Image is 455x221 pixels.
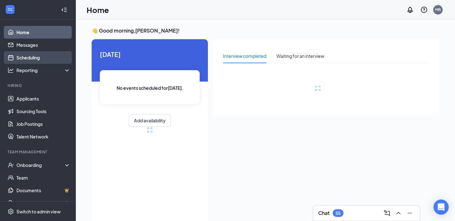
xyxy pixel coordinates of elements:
div: Open Intercom Messenger [434,200,449,215]
button: ComposeMessage [382,208,392,218]
button: Add availability [129,114,171,127]
a: Home [16,26,70,39]
h3: Chat [318,210,330,217]
a: Talent Network [16,130,70,143]
svg: Notifications [406,6,414,14]
svg: ComposeMessage [383,209,391,217]
svg: Settings [8,208,14,215]
a: Scheduling [16,51,70,64]
a: Job Postings [16,118,70,130]
div: loading meetings... [147,127,153,133]
svg: Analysis [8,67,14,73]
svg: Collapse [61,7,67,13]
div: Onboarding [16,162,65,168]
h3: 👋 Good morning, [PERSON_NAME] ! [92,27,439,34]
svg: ChevronUp [395,209,402,217]
span: No events scheduled for [DATE] . [117,84,183,91]
h1: Home [87,4,109,15]
div: Reporting [16,67,71,73]
button: ChevronUp [393,208,403,218]
a: SurveysCrown [16,197,70,209]
span: [DATE] [100,49,200,59]
div: Switch to admin view [16,208,61,215]
div: MR [435,7,441,12]
a: Applicants [16,92,70,105]
a: Messages [16,39,70,51]
div: Interview completed [223,52,266,59]
button: Minimize [405,208,415,218]
svg: UserCheck [8,162,14,168]
svg: WorkstreamLogo [7,6,13,13]
a: Team [16,171,70,184]
a: Sourcing Tools [16,105,70,118]
div: 55 [336,211,341,216]
div: Hiring [8,83,69,88]
svg: QuestionInfo [420,6,428,14]
a: DocumentsCrown [16,184,70,197]
svg: Minimize [406,209,414,217]
div: Waiting for an interview [276,52,324,59]
div: Team Management [8,149,69,155]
